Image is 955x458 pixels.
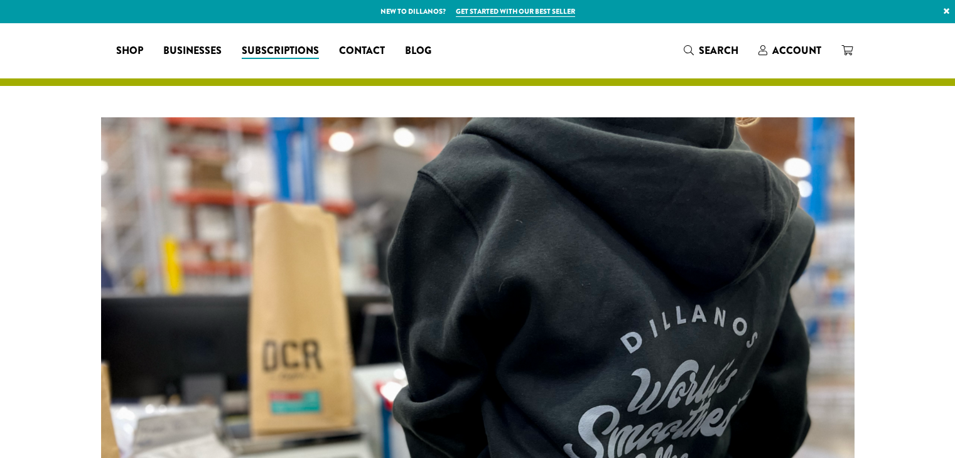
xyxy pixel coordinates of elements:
a: Shop [106,41,153,61]
span: Businesses [163,43,222,59]
a: Search [674,40,748,61]
span: Subscriptions [242,43,319,59]
span: Search [699,43,738,58]
span: Contact [339,43,385,59]
span: Blog [405,43,431,59]
a: Get started with our best seller [456,6,575,17]
span: Shop [116,43,143,59]
span: Account [772,43,821,58]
